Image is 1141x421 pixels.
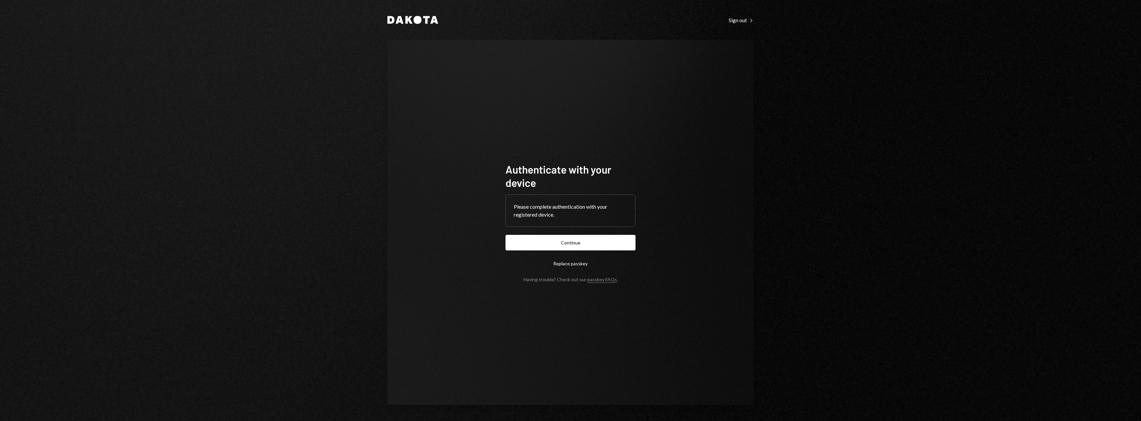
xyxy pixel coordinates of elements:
div: Sign out [729,17,754,24]
a: passkey FAQs [587,277,617,283]
button: Continue [505,235,636,250]
div: Having trouble? Check out our . [523,277,618,282]
div: Please complete authentication with your registered device. [514,203,627,219]
a: Sign out [729,16,754,24]
h1: Authenticate with your device [505,163,636,189]
button: Replace passkey [505,256,636,271]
